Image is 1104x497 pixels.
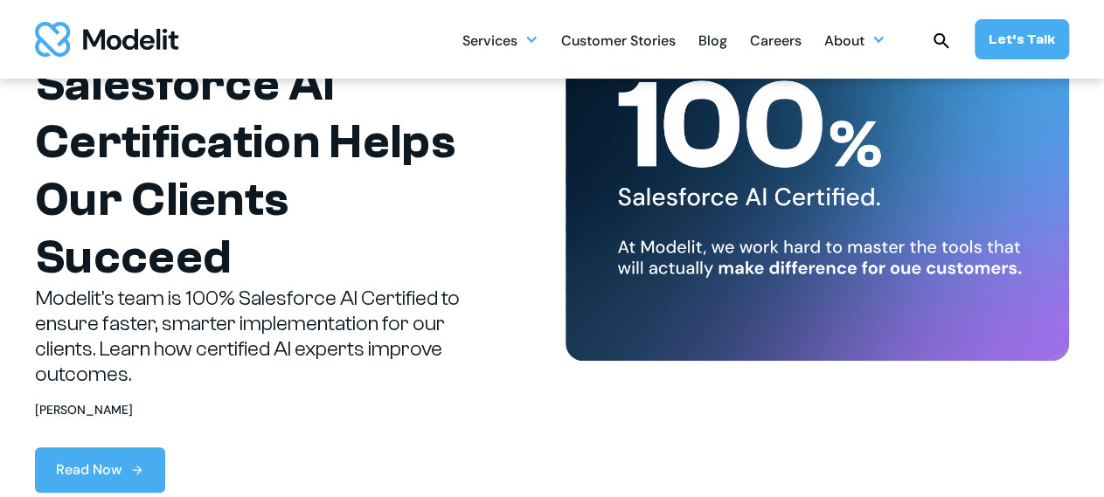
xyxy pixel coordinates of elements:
div: About [824,23,885,57]
div: Blog [698,25,727,59]
div: Services [462,23,538,57]
div: Read Now [56,459,122,480]
img: arrow right [130,463,144,477]
p: Modelit's team is 100% Salesforce AI Certified to ensure faster, smarter implementation for our c... [35,286,489,387]
a: Customer Stories [561,23,676,57]
a: home [35,22,178,57]
div: Services [462,25,517,59]
div: Customer Stories [561,25,676,59]
div: [PERSON_NAME] [35,401,133,419]
a: Read Now [35,447,165,493]
a: Let’s Talk [975,19,1069,59]
div: Let’s Talk [989,30,1055,49]
img: modelit logo [35,22,178,57]
a: Blog [698,23,727,57]
div: Careers [750,25,802,59]
div: About [824,25,864,59]
a: Careers [750,23,802,57]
